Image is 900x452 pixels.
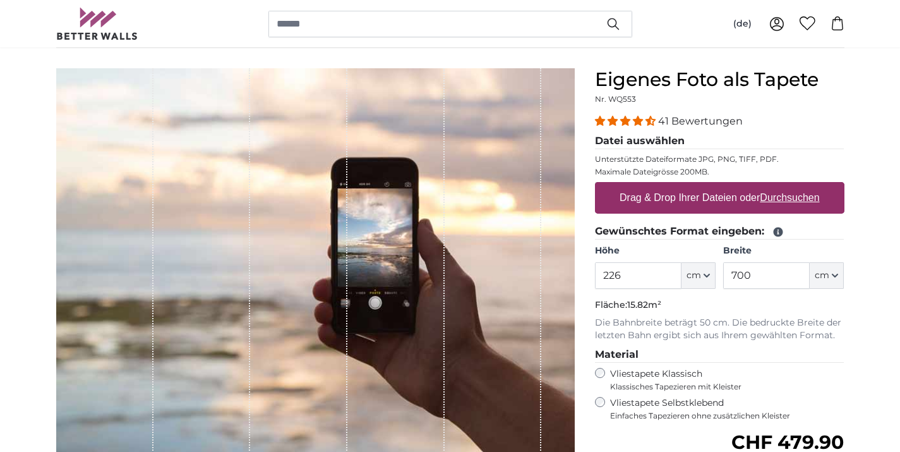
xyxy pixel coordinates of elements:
[760,192,819,203] u: Durchsuchen
[627,299,661,310] span: 15.82m²
[610,411,844,421] span: Einfaches Tapezieren ohne zusätzlichen Kleister
[595,154,844,164] p: Unterstützte Dateiformate JPG, PNG, TIFF, PDF.
[595,167,844,177] p: Maximale Dateigrösse 200MB.
[610,368,834,392] label: Vliestapete Klassisch
[615,185,825,211] label: Drag & Drop Ihrer Dateien oder
[595,133,844,149] legend: Datei auswählen
[723,245,844,257] label: Breite
[595,317,844,342] p: Die Bahnbreite beträgt 50 cm. Die bedruckte Breite der letzten Bahn ergibt sich aus Ihrem gewählt...
[595,347,844,363] legend: Material
[595,224,844,240] legend: Gewünschtes Format eingeben:
[610,382,834,392] span: Klassisches Tapezieren mit Kleister
[810,262,844,289] button: cm
[610,397,844,421] label: Vliestapete Selbstklebend
[687,269,701,282] span: cm
[595,245,716,257] label: Höhe
[56,8,138,40] img: Betterwalls
[815,269,829,282] span: cm
[595,115,658,127] span: 4.39 stars
[658,115,743,127] span: 41 Bewertungen
[681,262,716,289] button: cm
[723,13,762,35] button: (de)
[595,68,844,91] h1: Eigenes Foto als Tapete
[595,299,844,312] p: Fläche:
[595,94,636,104] span: Nr. WQ553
